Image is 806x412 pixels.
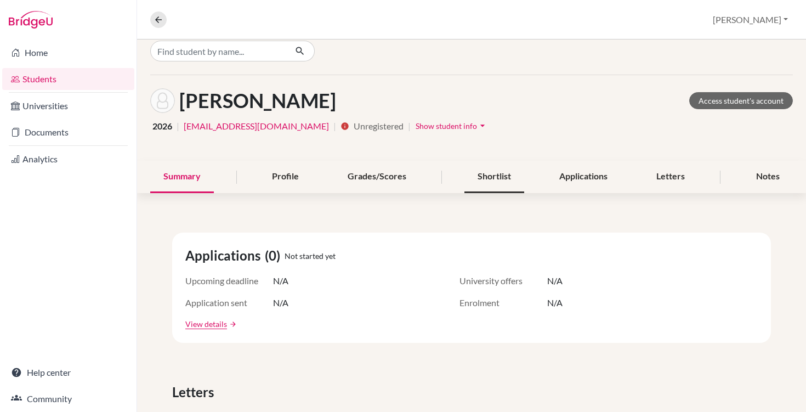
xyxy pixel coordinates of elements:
span: N/A [273,296,288,309]
img: Rohaan RAMESH's avatar [150,88,175,113]
div: Notes [743,161,793,193]
span: | [177,120,179,133]
a: arrow_forward [227,320,237,328]
span: University offers [459,274,547,287]
i: info [340,122,349,131]
span: N/A [547,274,563,287]
div: Letters [643,161,698,193]
span: Application sent [185,296,273,309]
span: N/A [547,296,563,309]
div: Shortlist [464,161,524,193]
img: Bridge-U [9,11,53,29]
span: | [333,120,336,133]
a: Community [2,388,134,410]
div: Applications [546,161,621,193]
span: 2026 [152,120,172,133]
div: Profile [259,161,312,193]
h1: [PERSON_NAME] [179,89,336,112]
a: Help center [2,362,134,383]
span: Unregistered [354,120,404,133]
span: (0) [265,246,285,266]
a: Analytics [2,148,134,170]
button: [PERSON_NAME] [708,9,793,30]
a: View details [185,318,227,330]
a: Home [2,42,134,64]
a: Access student's account [689,92,793,109]
span: Enrolment [459,296,547,309]
div: Summary [150,161,214,193]
span: N/A [273,274,288,287]
span: Show student info [416,121,477,131]
a: [EMAIL_ADDRESS][DOMAIN_NAME] [184,120,329,133]
a: Universities [2,95,134,117]
a: Documents [2,121,134,143]
span: Applications [185,246,265,266]
div: Grades/Scores [334,161,419,193]
span: | [408,120,411,133]
i: arrow_drop_down [477,120,488,131]
span: Upcoming deadline [185,274,273,287]
button: Show student infoarrow_drop_down [415,117,489,134]
span: Letters [172,382,218,402]
input: Find student by name... [150,41,286,61]
a: Students [2,68,134,90]
span: Not started yet [285,250,336,262]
